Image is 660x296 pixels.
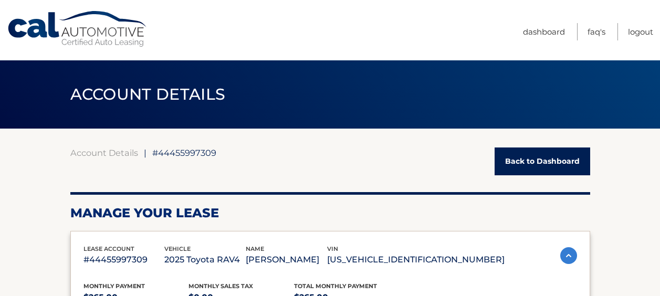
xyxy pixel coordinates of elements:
span: name [246,245,264,252]
a: Account Details [70,147,138,158]
span: lease account [83,245,134,252]
span: | [144,147,146,158]
a: Dashboard [523,23,565,40]
p: [PERSON_NAME] [246,252,327,267]
span: #44455997309 [152,147,216,158]
h2: Manage Your Lease [70,205,590,221]
a: Back to Dashboard [495,147,590,175]
span: ACCOUNT DETAILS [70,84,226,104]
a: Cal Automotive [7,10,149,48]
span: vin [327,245,338,252]
span: vehicle [164,245,191,252]
span: Total Monthly Payment [294,282,377,290]
p: 2025 Toyota RAV4 [164,252,246,267]
p: #44455997309 [83,252,165,267]
span: Monthly Payment [83,282,145,290]
img: accordion-active.svg [560,247,577,264]
p: [US_VEHICLE_IDENTIFICATION_NUMBER] [327,252,505,267]
a: Logout [628,23,653,40]
span: Monthly sales Tax [188,282,253,290]
a: FAQ's [588,23,605,40]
